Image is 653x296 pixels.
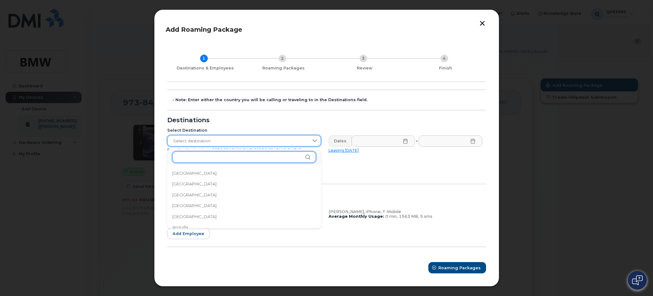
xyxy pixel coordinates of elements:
div: Employees [167,192,486,197]
span: Popular destinations: [167,148,211,152]
span: [GEOGRAPHIC_DATA] [172,192,217,198]
a: [GEOGRAPHIC_DATA] [213,148,256,152]
div: Review [327,66,403,71]
div: Destinations [167,118,486,123]
button: Roaming Packages [428,262,486,273]
span: Anguilla [172,224,188,230]
span: Roaming Packages [438,265,481,271]
div: [PERSON_NAME], iPhone, T-Mobile [329,209,482,214]
span: [GEOGRAPHIC_DATA] [172,203,217,209]
li: Algeria [167,189,321,200]
span: 5 sms [420,214,432,219]
span: Add employee [173,231,204,237]
b: Average Monthly Usage: [329,214,384,219]
li: Anguilla [167,222,321,233]
div: Select Destination [167,128,321,133]
span: [GEOGRAPHIC_DATA] [172,181,217,187]
span: [GEOGRAPHIC_DATA] [172,170,217,176]
div: Finish [408,66,484,71]
span: Add Roaming Package [166,26,242,33]
span: 0 min, [385,214,398,219]
a: Leaving [DATE] [329,148,359,153]
div: - Note: Enter either the country you will be calling or traveling to in the Destinations field. [172,97,486,102]
input: Please fill out this field [351,135,415,147]
li: Albania [167,178,321,189]
span: Select destination [168,135,309,147]
div: 2 [279,55,286,62]
a: [GEOGRAPHIC_DATA] [257,148,301,152]
img: Open chat [632,275,643,285]
button: Add employee [167,228,210,239]
div: 4 [441,55,448,62]
span: 1563 MB, [399,214,419,219]
div: - [415,135,419,147]
li: Afghanistan [167,168,321,179]
input: Please fill out this field [419,135,482,147]
li: Andorra [167,200,321,211]
li: Angola [167,211,321,222]
span: [GEOGRAPHIC_DATA] [172,214,217,220]
div: 3 [360,55,367,62]
div: Roaming Packages [246,66,322,71]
